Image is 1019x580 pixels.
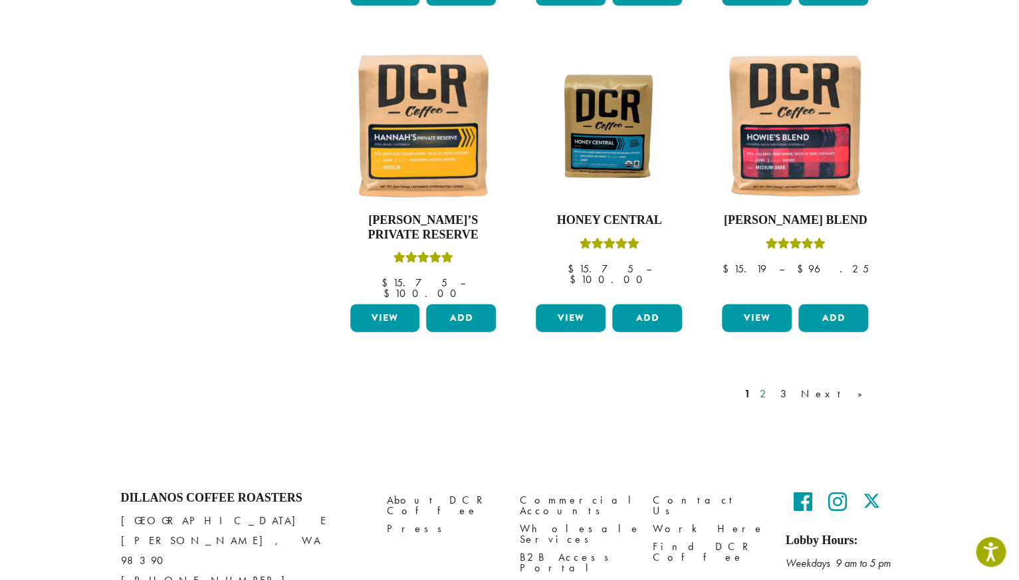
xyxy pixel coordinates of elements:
bdi: 15.75 [567,262,633,276]
div: Rated 5.00 out of 5 [579,236,639,256]
span: $ [722,262,733,276]
a: B2B Access Portal [520,549,633,577]
a: [PERSON_NAME]’s Private ReserveRated 5.00 out of 5 [347,50,500,299]
span: $ [570,272,581,286]
span: – [645,262,651,276]
img: Honey-Central-stock-image-fix-1200-x-900.png [532,69,685,183]
a: View [350,304,420,332]
bdi: 96.25 [796,262,868,276]
bdi: 100.00 [384,286,463,300]
bdi: 100.00 [570,272,649,286]
h4: Honey Central [532,213,685,228]
a: Press [387,520,500,537]
img: Howies-Blend-12oz-300x300.jpg [719,50,871,203]
h5: Lobby Hours: [786,533,899,548]
bdi: 15.19 [722,262,766,276]
a: Wholesale Services [520,520,633,548]
em: Weekdays 9 am to 5 pm [786,556,891,570]
a: 3 [778,386,794,402]
span: $ [384,286,395,300]
a: About DCR Coffee [387,491,500,520]
span: $ [567,262,578,276]
span: – [459,276,465,290]
a: Find DCR Coffee [653,538,766,567]
a: Next » [798,386,875,402]
a: 1 [742,386,753,402]
span: $ [796,262,808,276]
a: Contact Us [653,491,766,520]
a: Commercial Accounts [520,491,633,520]
h4: [PERSON_NAME] Blend [719,213,871,228]
span: – [778,262,784,276]
h4: Dillanos Coffee Roasters [121,491,367,506]
a: Honey CentralRated 5.00 out of 5 [532,50,685,299]
button: Add [798,304,868,332]
a: View [722,304,792,332]
button: Add [426,304,496,332]
a: View [536,304,606,332]
button: Add [612,304,682,332]
bdi: 15.75 [381,276,447,290]
img: Hannahs-Private-Reserve-12oz-300x300.jpg [346,50,499,203]
h4: [PERSON_NAME]’s Private Reserve [347,213,500,242]
a: 2 [757,386,774,402]
a: [PERSON_NAME] BlendRated 4.67 out of 5 [719,50,871,299]
span: $ [381,276,392,290]
div: Rated 4.67 out of 5 [765,236,825,256]
a: Work Here [653,520,766,537]
div: Rated 5.00 out of 5 [393,250,453,270]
